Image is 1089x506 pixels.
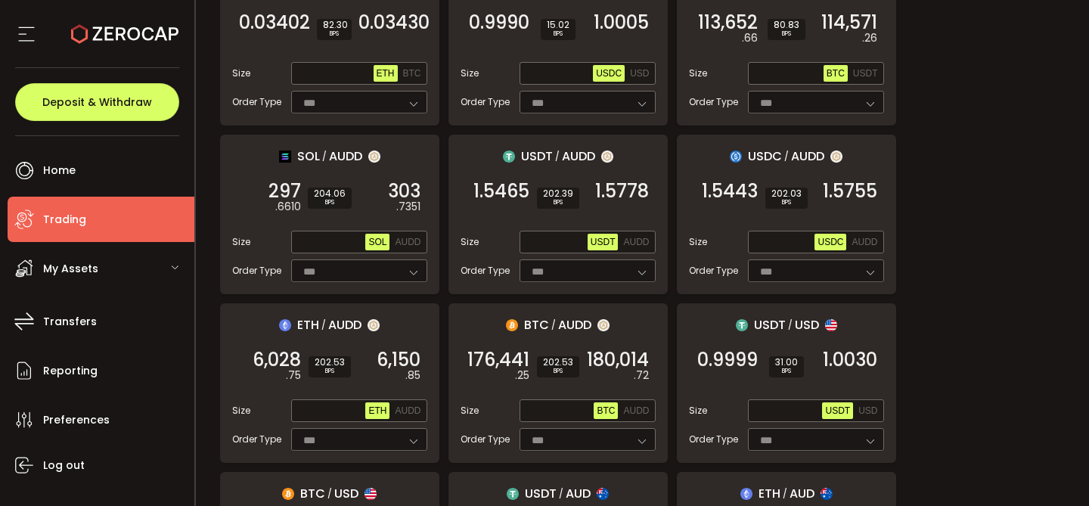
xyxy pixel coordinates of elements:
span: BTC [827,68,845,79]
iframe: Chat Widget [1013,433,1089,506]
span: USDT [853,68,878,79]
em: / [322,150,327,163]
span: USDT [825,405,850,416]
span: AUDD [562,147,595,166]
span: 303 [388,184,420,199]
span: Order Type [689,95,738,109]
em: / [555,150,560,163]
span: AUDD [791,147,824,166]
span: Order Type [232,433,281,446]
span: Order Type [461,95,510,109]
span: Size [461,67,479,80]
span: 1.5465 [473,184,529,199]
button: AUDD [620,234,652,250]
span: ETH [759,484,780,503]
img: sol_portfolio.png [279,151,291,163]
img: zuPXiwguUFiBOIQyqLOiXsnnNitlx7q4LCwEbLHADjIpTka+Lip0HH8D0VTrd02z+wEAAAAASUVORK5CYII= [601,151,613,163]
span: USDC [748,147,782,166]
span: USDT [521,147,553,166]
span: USDT [591,237,616,247]
span: AUD [790,484,814,503]
img: eth_portfolio.svg [279,319,291,331]
button: USDC [814,234,846,250]
span: Transfers [43,311,97,333]
span: 0.03430 [358,15,430,30]
button: USD [855,402,880,419]
span: 202.03 [771,189,802,198]
button: BTC [594,402,618,419]
span: ETH [377,68,395,79]
span: BTC [524,315,549,334]
button: AUDD [392,402,423,419]
span: SOL [368,237,386,247]
span: 31.00 [775,358,798,367]
span: Size [461,235,479,249]
button: AUDD [849,234,880,250]
img: usdt_portfolio.svg [736,319,748,331]
img: zuPXiwguUFiBOIQyqLOiXsnnNitlx7q4LCwEbLHADjIpTka+Lip0HH8D0VTrd02z+wEAAAAASUVORK5CYII= [368,319,380,331]
i: BPS [775,367,798,376]
button: USDT [588,234,619,250]
span: Order Type [461,264,510,278]
span: ETH [368,405,386,416]
span: 6,150 [377,352,420,368]
em: / [784,150,789,163]
img: zuPXiwguUFiBOIQyqLOiXsnnNitlx7q4LCwEbLHADjIpTka+Lip0HH8D0VTrd02z+wEAAAAASUVORK5CYII= [597,319,610,331]
span: 114,571 [821,15,877,30]
img: usd_portfolio.svg [365,488,377,500]
span: 297 [268,184,301,199]
img: aud_portfolio.svg [597,488,609,500]
span: Order Type [232,264,281,278]
span: Order Type [689,433,738,446]
img: zuPXiwguUFiBOIQyqLOiXsnnNitlx7q4LCwEbLHADjIpTka+Lip0HH8D0VTrd02z+wEAAAAASUVORK5CYII= [368,151,380,163]
span: 80.83 [774,20,799,29]
button: USDC [593,65,625,82]
em: / [551,318,556,332]
span: AUDD [852,237,877,247]
span: AUDD [623,405,649,416]
img: btc_portfolio.svg [282,488,294,500]
span: ETH [297,315,319,334]
i: BPS [543,198,573,207]
button: USDT [822,402,853,419]
span: Size [689,404,707,418]
span: 113,652 [698,15,758,30]
span: USDC [596,68,622,79]
em: .85 [405,368,420,383]
button: USD [627,65,652,82]
img: zuPXiwguUFiBOIQyqLOiXsnnNitlx7q4LCwEbLHADjIpTka+Lip0HH8D0VTrd02z+wEAAAAASUVORK5CYII= [830,151,842,163]
i: BPS [315,367,345,376]
span: AUDD [395,237,420,247]
img: btc_portfolio.svg [506,319,518,331]
img: usdt_portfolio.svg [503,151,515,163]
span: Size [689,235,707,249]
span: 15.02 [547,20,569,29]
button: ETH [365,402,389,419]
span: USD [630,68,649,79]
span: BTC [300,484,325,503]
button: Deposit & Withdraw [15,83,179,121]
span: 202.53 [315,358,345,367]
span: Size [232,404,250,418]
span: 176,441 [467,352,529,368]
img: usdc_portfolio.svg [730,151,742,163]
button: USDT [850,65,881,82]
span: Size [232,67,250,80]
img: usdt_portfolio.svg [507,488,519,500]
span: Size [461,404,479,418]
span: 202.53 [543,358,573,367]
span: USDT [525,484,557,503]
span: USD [334,484,358,503]
button: ETH [374,65,398,82]
span: 204.06 [314,189,346,198]
em: / [788,318,793,332]
span: 1.5755 [823,184,877,199]
em: .6610 [275,199,301,215]
span: AUD [566,484,591,503]
em: .26 [862,30,877,46]
span: Order Type [689,264,738,278]
span: Size [689,67,707,80]
span: AUDD [623,237,649,247]
span: 1.0005 [594,15,649,30]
